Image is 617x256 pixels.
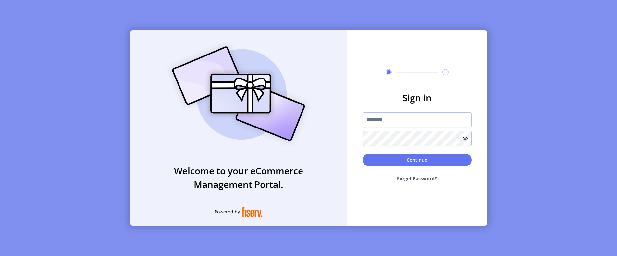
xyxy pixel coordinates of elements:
[363,154,472,166] button: Continue
[363,170,472,187] button: Forget Password?
[215,208,240,215] span: Powered by
[363,91,472,104] h3: Sign in
[130,164,347,191] h3: Welcome to your eCommerce Management Portal.
[162,39,315,148] img: card_Illustration.svg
